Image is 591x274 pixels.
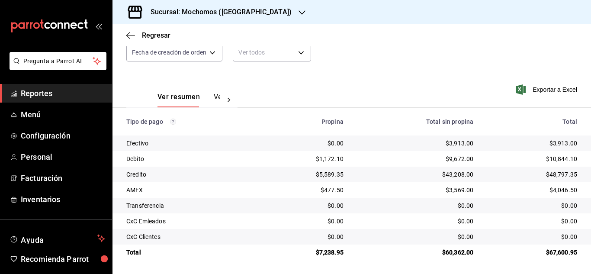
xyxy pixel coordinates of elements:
button: open_drawer_menu [95,23,102,29]
div: Ver todos [233,43,311,61]
span: Facturación [21,172,105,184]
div: $4,046.50 [487,186,577,194]
button: Ver resumen [157,93,200,107]
span: Menú [21,109,105,120]
div: $0.00 [357,217,473,226]
button: Ver pagos [214,93,246,107]
span: Inventarios [21,193,105,205]
div: $0.00 [487,201,577,210]
div: $67,600.95 [487,248,577,257]
div: Total [487,118,577,125]
div: $48,797.35 [487,170,577,179]
div: $0.00 [269,217,343,226]
div: Propina [269,118,343,125]
button: Exportar a Excel [518,84,577,95]
div: $1,172.10 [269,155,343,163]
svg: Los pagos realizados con Pay y otras terminales son montos brutos. [170,119,176,125]
span: Reportes [21,87,105,99]
div: $5,589.35 [269,170,343,179]
div: Transferencia [126,201,255,210]
div: $60,362.00 [357,248,473,257]
span: Ayuda [21,233,94,244]
div: $0.00 [487,217,577,226]
div: Tipo de pago [126,118,255,125]
div: $3,913.00 [487,139,577,148]
div: $0.00 [269,139,343,148]
div: $10,844.10 [487,155,577,163]
div: $43,208.00 [357,170,473,179]
div: $3,913.00 [357,139,473,148]
div: $0.00 [357,201,473,210]
span: Regresar [142,31,170,39]
h3: Sucursal: Mochomos ([GEOGRAPHIC_DATA]) [144,7,292,17]
div: navigation tabs [157,93,220,107]
div: $0.00 [357,232,473,241]
span: Configuración [21,130,105,142]
button: Pregunta a Parrot AI [10,52,106,70]
div: $0.00 [487,232,577,241]
div: $7,238.95 [269,248,343,257]
div: $477.50 [269,186,343,194]
button: Regresar [126,31,170,39]
div: CxC Clientes [126,232,255,241]
div: CxC Emleados [126,217,255,226]
div: $0.00 [269,232,343,241]
div: Total [126,248,255,257]
span: Pregunta a Parrot AI [23,57,93,66]
div: $9,672.00 [357,155,473,163]
span: Fecha de creación de orden [132,48,206,57]
div: AMEX [126,186,255,194]
div: $3,569.00 [357,186,473,194]
div: $0.00 [269,201,343,210]
div: Debito [126,155,255,163]
div: Credito [126,170,255,179]
span: Personal [21,151,105,163]
div: Total sin propina [357,118,473,125]
a: Pregunta a Parrot AI [6,63,106,72]
span: Recomienda Parrot [21,253,105,265]
div: Efectivo [126,139,255,148]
